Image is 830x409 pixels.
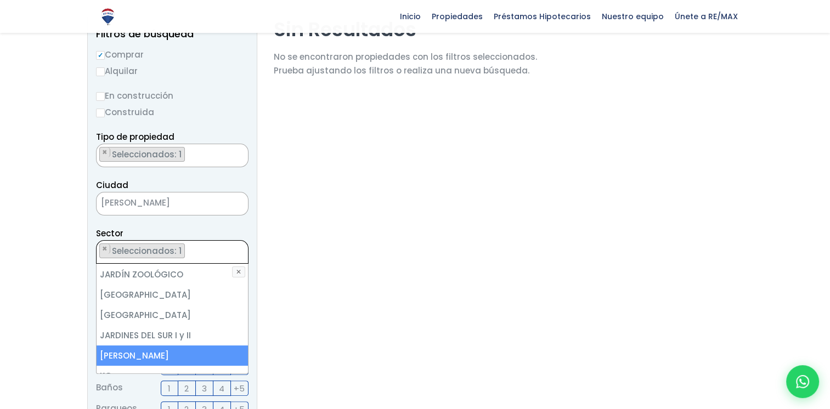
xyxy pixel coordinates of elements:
[97,305,248,325] li: [GEOGRAPHIC_DATA]
[669,8,743,25] span: Únete a RE/MAX
[97,195,221,211] span: SANTO DOMINGO DE GUZMÁN
[96,48,249,61] label: Comprar
[232,266,245,277] button: ✕
[96,92,105,101] input: En construcción
[96,89,249,103] label: En construcción
[99,243,185,258] li: JULIETA MORALES
[96,228,123,239] span: Sector
[97,241,103,264] textarea: Search
[97,366,248,386] li: KG
[219,382,224,395] span: 4
[99,147,185,162] li: CASA
[97,264,248,285] li: JARDÍN ZOOLÓGICO
[236,243,242,254] button: Remove all items
[274,50,537,77] p: No se encontraron propiedades con los filtros seleccionados. Prueba ajustando los filtros o reali...
[97,144,103,168] textarea: Search
[234,382,245,395] span: +5
[274,17,537,42] h2: Sin Resultados
[236,147,242,158] button: Remove all items
[98,7,117,26] img: Logo de REMAX
[596,8,669,25] span: Nuestro equipo
[96,380,123,396] span: Baños
[96,192,249,215] span: SANTO DOMINGO DE GUZMÁN
[100,147,110,157] button: Remove item
[96,51,105,60] input: Comprar
[236,147,242,157] span: ×
[96,29,249,39] h2: Filtros de búsqueda
[111,149,184,160] span: Seleccionados: 1
[488,8,596,25] span: Préstamos Hipotecarios
[232,199,237,209] span: ×
[184,382,189,395] span: 2
[97,345,248,366] li: [PERSON_NAME]
[202,382,207,395] span: 3
[168,382,171,395] span: 1
[102,147,108,157] span: ×
[96,179,128,191] span: Ciudad
[111,245,184,257] span: Seleccionados: 1
[100,244,110,254] button: Remove item
[97,285,248,305] li: [GEOGRAPHIC_DATA]
[236,244,242,254] span: ×
[96,64,249,78] label: Alquilar
[426,8,488,25] span: Propiedades
[97,325,248,345] li: JARDINES DEL SUR I y II
[221,195,237,213] button: Remove all items
[96,109,105,117] input: Construida
[96,105,249,119] label: Construida
[394,8,426,25] span: Inicio
[96,131,174,143] span: Tipo de propiedad
[102,244,108,254] span: ×
[96,67,105,76] input: Alquilar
